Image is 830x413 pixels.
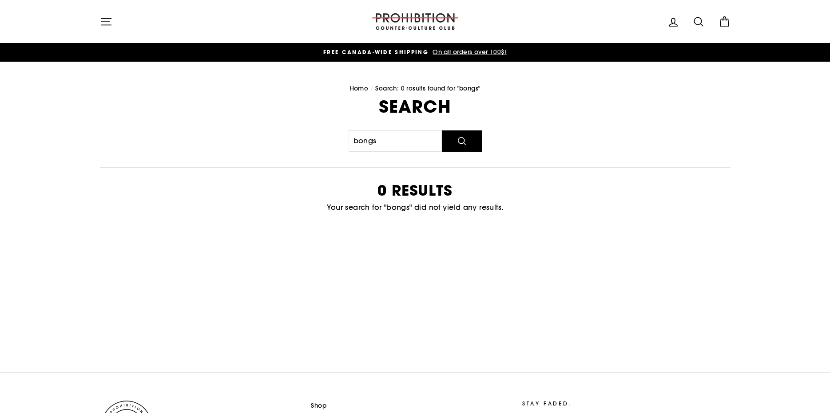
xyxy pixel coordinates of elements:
input: Search our store [349,130,442,152]
p: STAY FADED. [522,399,697,408]
a: FREE CANADA-WIDE SHIPPING On all orders over 100$! [102,47,728,57]
nav: breadcrumbs [100,84,731,94]
p: Your search for "bongs" did not yield any results. [100,202,731,213]
a: Home [350,84,369,92]
h1: Search [100,98,731,115]
span: FREE CANADA-WIDE SHIPPING [323,48,429,56]
span: / [370,84,373,92]
span: Search: 0 results found for "bongs" [375,84,480,92]
a: Shop [311,399,326,413]
span: On all orders over 100$! [430,48,507,56]
img: PROHIBITION COUNTER-CULTURE CLUB [371,13,460,30]
h2: 0 results [100,183,731,198]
